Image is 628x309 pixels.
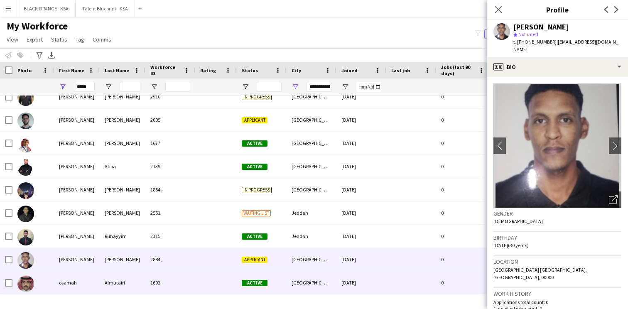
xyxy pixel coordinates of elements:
div: Jeddah [287,201,336,224]
div: [PERSON_NAME] [54,201,100,224]
span: In progress [242,187,272,193]
div: 0 [436,178,490,201]
h3: Work history [493,290,621,297]
img: Osama Ali [17,136,34,152]
div: 2315 [145,225,195,248]
span: View [7,36,18,43]
img: Crew avatar or photo [493,83,621,208]
div: 2551 [145,201,195,224]
span: Jobs (last 90 days) [441,64,475,76]
img: Osama Ruhayyim [17,229,34,245]
div: [PERSON_NAME] [100,201,145,224]
span: Status [51,36,67,43]
div: [GEOGRAPHIC_DATA] [287,248,336,271]
span: Active [242,233,267,240]
div: 0 [436,201,490,224]
span: t. [PHONE_NUMBER] [513,39,557,45]
span: Export [27,36,43,43]
div: 1602 [145,271,195,294]
div: 0 [436,85,490,108]
div: [GEOGRAPHIC_DATA] [287,132,336,154]
span: | [EMAIL_ADDRESS][DOMAIN_NAME] [513,39,618,52]
p: Applications total count: 0 [493,299,621,305]
div: 2910 [145,85,195,108]
div: [GEOGRAPHIC_DATA] [287,155,336,178]
img: Ahmed Osama Mustafa Ismail [17,89,34,106]
div: Bio [487,57,628,77]
div: [PERSON_NAME] [54,248,100,271]
h3: Profile [487,4,628,15]
div: 0 [436,248,490,271]
a: Tag [72,34,88,45]
img: Osama Osama [17,206,34,222]
span: Joined [341,67,358,74]
div: Jeddah [287,225,336,248]
span: Comms [93,36,111,43]
span: City [292,67,301,74]
span: Active [242,280,267,286]
span: Status [242,67,258,74]
span: Last Name [105,67,129,74]
div: [PERSON_NAME] [54,155,100,178]
div: [DATE] [336,108,386,131]
span: Photo [17,67,32,74]
img: Osama Salah [17,252,34,269]
div: [PERSON_NAME] [100,178,145,201]
div: [GEOGRAPHIC_DATA] [287,108,336,131]
div: 0 [436,155,490,178]
div: 0 [436,271,490,294]
a: Comms [89,34,115,45]
div: [PERSON_NAME] [54,108,100,131]
span: Rating [200,67,216,74]
input: First Name Filter Input [74,82,95,92]
div: [DATE] [336,132,386,154]
h3: Birthday [493,234,621,241]
button: Talent Blueprint - KSA [76,0,135,17]
div: [GEOGRAPHIC_DATA] [287,85,336,108]
div: Almutairi [100,271,145,294]
div: 2005 [145,108,195,131]
div: 1854 [145,178,195,201]
input: Joined Filter Input [356,82,381,92]
span: Workforce ID [150,64,180,76]
button: BLACK ORANGE - KSA [17,0,76,17]
div: [PERSON_NAME] [100,248,145,271]
div: 0 [436,132,490,154]
span: Not rated [518,31,538,37]
div: 0 [436,225,490,248]
span: Waiting list [242,210,271,216]
div: [PERSON_NAME] [54,132,100,154]
div: [PERSON_NAME] [100,132,145,154]
div: osamah [54,271,100,294]
input: Status Filter Input [257,82,282,92]
h3: Gender [493,210,621,217]
img: osamah Almutairi [17,275,34,292]
input: Last Name Filter Input [120,82,140,92]
span: Applicant [242,117,267,123]
button: Everyone2,732 [484,29,526,39]
a: Status [48,34,71,45]
div: [DATE] [336,155,386,178]
span: [GEOGRAPHIC_DATA] [GEOGRAPHIC_DATA], [GEOGRAPHIC_DATA], 00000 [493,267,587,280]
div: [DATE] [336,178,386,201]
button: Open Filter Menu [341,83,349,91]
button: Open Filter Menu [242,83,249,91]
span: [DATE] (30 years) [493,242,529,248]
span: Last job [391,67,410,74]
input: Workforce ID Filter Input [165,82,190,92]
div: [DATE] [336,225,386,248]
div: [GEOGRAPHIC_DATA] [287,178,336,201]
div: [DATE] [336,271,386,294]
a: View [3,34,22,45]
a: Export [23,34,46,45]
img: Osama Mohammed [17,182,34,199]
span: My Workforce [7,20,68,32]
button: Open Filter Menu [150,83,158,91]
img: Osama Atipa [17,159,34,176]
span: Applicant [242,257,267,263]
div: [DATE] [336,85,386,108]
button: Open Filter Menu [105,83,112,91]
app-action-btn: Export XLSX [47,50,56,60]
span: [DEMOGRAPHIC_DATA] [493,218,543,224]
div: [DATE] [336,248,386,271]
